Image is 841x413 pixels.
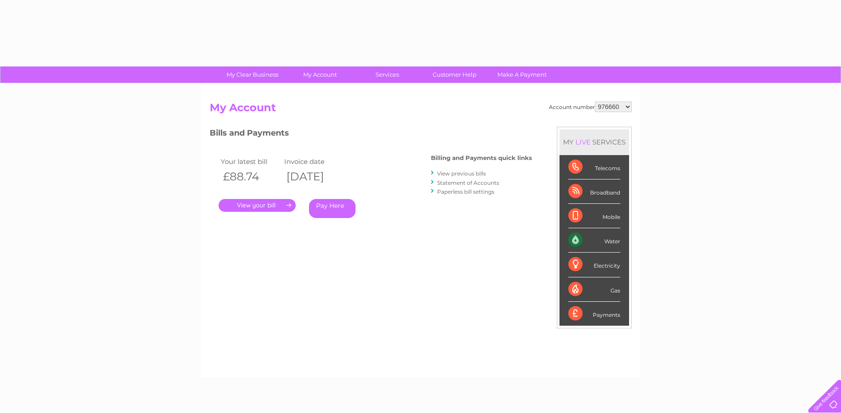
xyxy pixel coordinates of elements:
a: View previous bills [437,170,486,177]
div: Mobile [568,204,620,228]
a: My Account [283,66,356,83]
th: [DATE] [282,168,346,186]
th: £88.74 [219,168,282,186]
a: Customer Help [418,66,491,83]
a: Statement of Accounts [437,179,499,186]
td: Your latest bill [219,156,282,168]
div: MY SERVICES [559,129,629,155]
a: Services [351,66,424,83]
h2: My Account [210,101,632,118]
td: Invoice date [282,156,346,168]
a: . [219,199,296,212]
h4: Billing and Payments quick links [431,155,532,161]
div: Gas [568,277,620,302]
h3: Bills and Payments [210,127,532,142]
a: Paperless bill settings [437,188,494,195]
div: LIVE [574,138,592,146]
div: Telecoms [568,155,620,179]
div: Electricity [568,253,620,277]
div: Broadband [568,179,620,204]
div: Payments [568,302,620,326]
a: My Clear Business [216,66,289,83]
a: Make A Payment [485,66,559,83]
div: Account number [549,101,632,112]
div: Water [568,228,620,253]
a: Pay Here [309,199,356,218]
